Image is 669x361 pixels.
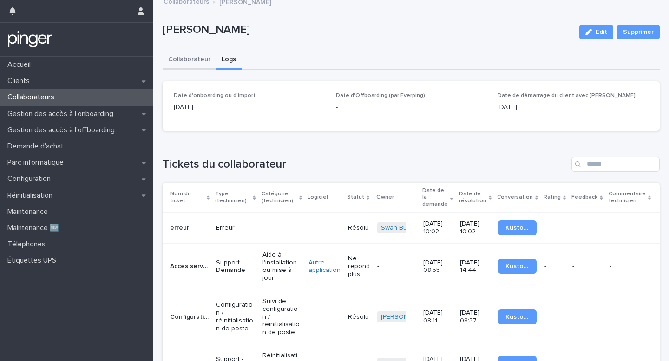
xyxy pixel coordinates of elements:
p: [PERSON_NAME] [163,23,572,37]
p: [DATE] [174,103,325,112]
p: Statut [347,192,364,202]
a: [PERSON_NAME] [381,313,432,321]
input: Search [571,157,660,172]
span: Date d'Offboarding (par Everping) [336,93,425,98]
p: Gestion des accès à l’offboarding [4,126,122,135]
div: - [610,313,611,321]
p: - [572,222,576,232]
p: [DATE] 08:11 [423,309,452,325]
p: - [377,263,416,271]
h1: Tickets du collaborateur [163,158,568,171]
p: [DATE] 10:02 [460,220,491,236]
p: Catégorie (technicien) [262,189,297,206]
img: mTgBEunGTSyRkCgitkcU [7,30,52,49]
p: - [544,311,548,321]
p: Résolu [348,313,370,321]
p: Commentaire technicien [609,189,646,206]
p: Collaborateurs [4,93,62,102]
button: Edit [579,25,613,39]
p: [DATE] 14:44 [460,259,491,275]
a: Swan Busuttil [381,224,420,232]
p: Feedback [571,192,597,202]
p: erreur [170,222,191,232]
a: Kustomer [498,309,537,324]
p: Nom du ticket [170,189,204,206]
p: Type (technicien) [215,189,250,206]
p: - [544,222,548,232]
a: Autre application [308,259,341,275]
p: Owner [376,192,394,202]
p: [DATE] 10:02 [423,220,452,236]
span: Edit [596,29,607,35]
p: Date de résolution [459,189,486,206]
p: Réinitialisation [4,191,60,200]
p: - [262,224,301,232]
tr: Configuration poste de [PERSON_NAME]Configuration poste de [PERSON_NAME] Configuration / réinitia... [163,290,666,344]
p: Ne répond plus [348,255,370,278]
tr: Accès serveur AffectiveAccès serveur Affective Support - DemandeAide à l'installation ou mise à j... [163,243,666,290]
p: Rating [544,192,561,202]
p: - [544,261,548,271]
p: [DATE] 08:37 [460,309,491,325]
p: Aide à l'installation ou mise à jour [262,251,301,282]
p: Date de la demande [422,186,448,209]
p: Accès serveur Affective [170,261,210,271]
a: Kustomer [498,259,537,274]
p: - [308,224,341,232]
p: Configuration [4,174,58,183]
tr: erreurerreur Erreur--RésoluSwan Busuttil [DATE] 10:02[DATE] 10:02Kustomer-- -- - [163,213,666,244]
p: Accueil [4,60,38,69]
span: Kustomer [505,314,529,320]
div: - [610,263,611,271]
p: Configuration / réinitialisation de poste [216,301,255,332]
p: Logiciel [308,192,328,202]
button: Supprimer [617,25,660,39]
p: Clients [4,77,37,85]
p: Support - Demande [216,259,255,275]
button: Collaborateur [163,51,216,70]
p: Maintenance [4,207,55,216]
p: Parc informatique [4,158,71,167]
p: Étiquettes UPS [4,256,64,265]
span: Kustomer [505,263,529,270]
span: Date de démarrage du client avec [PERSON_NAME] [498,93,636,98]
span: Date d'onboarding ou d'import [174,93,256,98]
div: - [610,224,611,232]
p: Configuration poste de Gauthier Urbain [170,311,210,321]
span: Supprimer [623,27,654,37]
p: Maintenance 🆕 [4,224,66,232]
p: Suivi de configuration / réinitialisation de poste [262,297,301,336]
p: Téléphones [4,240,53,249]
p: - [572,261,576,271]
button: Logs [216,51,242,70]
p: Erreur [216,224,255,232]
p: Demande d'achat [4,142,71,151]
span: Kustomer [505,225,529,231]
p: [DATE] 08:55 [423,259,452,275]
p: [DATE] [498,103,649,112]
p: - [572,311,576,321]
p: Résolu [348,224,370,232]
p: Conversation [497,192,533,202]
a: Kustomer [498,220,537,235]
p: - [336,103,487,112]
p: - [308,313,341,321]
p: Gestion des accès à l’onboarding [4,110,121,118]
